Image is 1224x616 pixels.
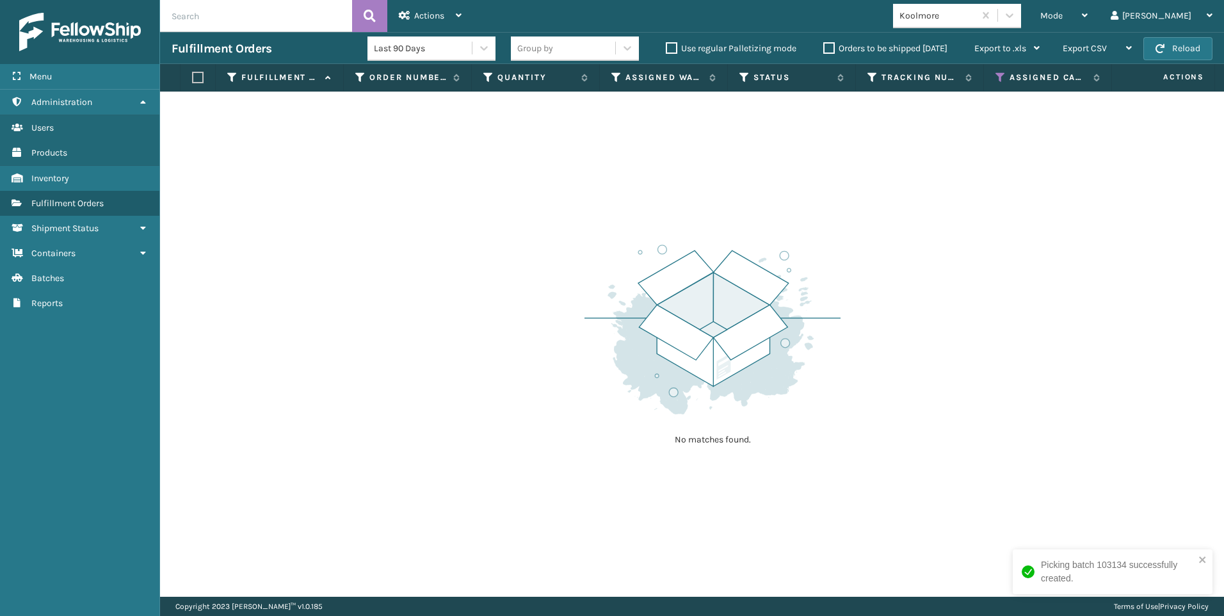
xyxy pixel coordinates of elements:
button: close [1198,555,1207,567]
span: Menu [29,71,52,82]
label: Fulfillment Order Id [241,72,319,83]
span: Actions [1123,67,1212,88]
span: Shipment Status [31,223,99,234]
span: Export CSV [1063,43,1107,54]
label: Assigned Warehouse [625,72,703,83]
span: Fulfillment Orders [31,198,104,209]
label: Use regular Palletizing mode [666,43,796,54]
span: Administration [31,97,92,108]
span: Users [31,122,54,133]
span: Batches [31,273,64,284]
div: Picking batch 103134 successfully created. [1041,558,1195,585]
img: logo [19,13,141,51]
label: Assigned Carrier Service [1010,72,1087,83]
label: Orders to be shipped [DATE] [823,43,947,54]
label: Status [753,72,831,83]
label: Quantity [497,72,575,83]
h3: Fulfillment Orders [172,41,271,56]
button: Reload [1143,37,1212,60]
span: Reports [31,298,63,309]
span: Products [31,147,67,158]
div: Koolmore [899,9,976,22]
span: Actions [414,10,444,21]
span: Containers [31,248,76,259]
span: Inventory [31,173,69,184]
label: Order Number [369,72,447,83]
span: Mode [1040,10,1063,21]
div: Last 90 Days [374,42,473,55]
p: Copyright 2023 [PERSON_NAME]™ v 1.0.185 [175,597,323,616]
div: Group by [517,42,553,55]
label: Tracking Number [882,72,959,83]
span: Export to .xls [974,43,1026,54]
